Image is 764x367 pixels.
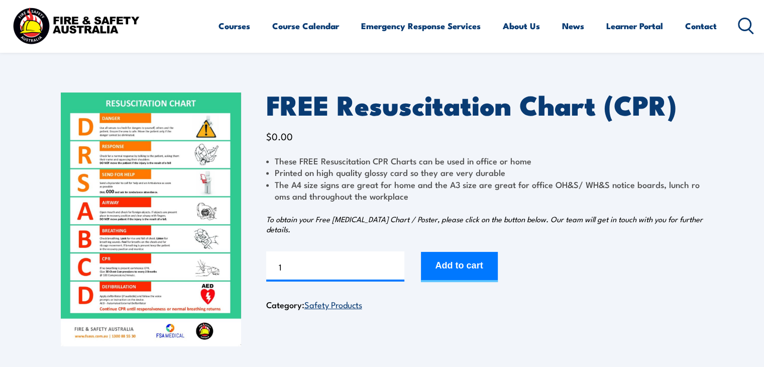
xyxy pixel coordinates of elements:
[266,178,704,202] li: The A4 size signs are great for home and the A3 size are great for office OH&S/ WH&S notice board...
[304,298,362,310] a: Safety Products
[219,13,250,39] a: Courses
[272,13,339,39] a: Course Calendar
[685,13,717,39] a: Contact
[266,93,704,116] h1: FREE Resuscitation Chart (CPR)
[266,129,293,143] bdi: 0.00
[266,251,404,282] input: Product quantity
[266,298,362,311] span: Category:
[266,155,704,166] li: These FREE Resuscitation CPR Charts can be used in office or home
[266,129,272,143] span: $
[503,13,540,39] a: About Us
[421,252,498,282] button: Add to cart
[606,13,663,39] a: Learner Portal
[562,13,584,39] a: News
[361,13,481,39] a: Emergency Response Services
[266,166,704,178] li: Printed on high quality glossy card so they are very durable
[266,214,703,234] em: To obtain your Free [MEDICAL_DATA] Chart / Poster, please click on the button below. Our team wil...
[61,93,241,346] img: FREE Resuscitation Chart - What are the 7 steps to CPR?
